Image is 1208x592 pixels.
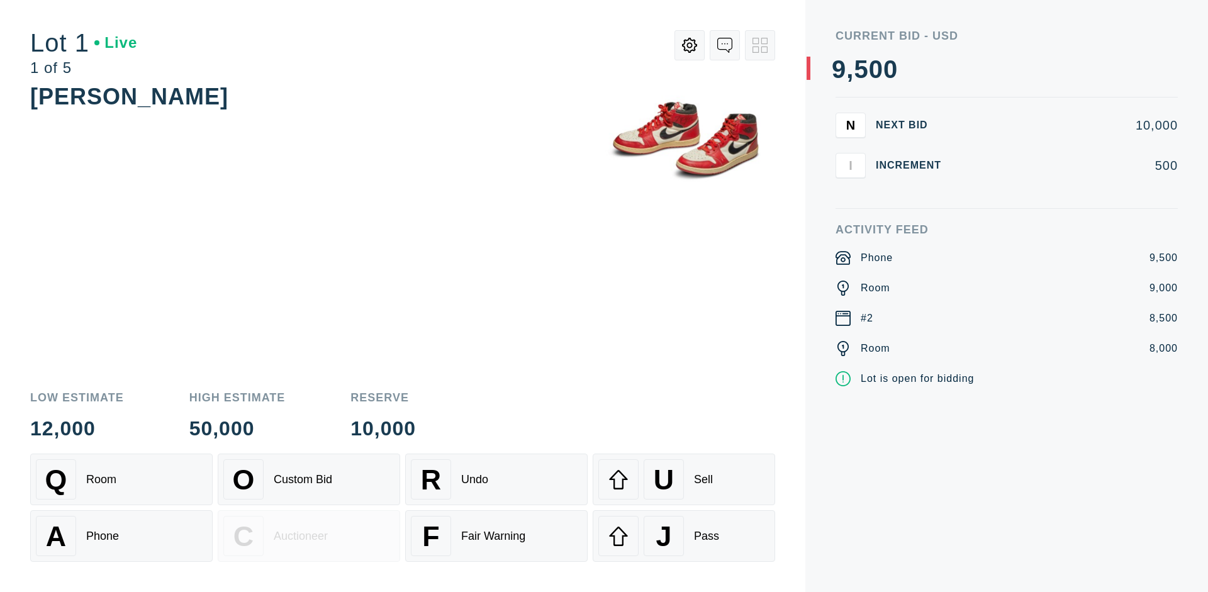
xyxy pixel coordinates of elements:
div: Undo [461,473,488,486]
span: I [849,158,853,172]
button: QRoom [30,454,213,505]
button: JPass [593,510,775,562]
div: 500 [961,159,1178,172]
div: 12,000 [30,418,124,438]
button: RUndo [405,454,588,505]
div: 8,500 [1149,311,1178,326]
button: OCustom Bid [218,454,400,505]
div: Lot is open for bidding [861,371,974,386]
div: High Estimate [189,392,286,403]
button: I [836,153,866,178]
div: Next Bid [876,120,951,130]
div: Increment [876,160,951,170]
button: FFair Warning [405,510,588,562]
div: Live [94,35,137,50]
div: Low Estimate [30,392,124,403]
div: 5 [854,57,868,82]
div: Pass [694,530,719,543]
div: 9 [832,57,846,82]
div: #2 [861,311,873,326]
div: 50,000 [189,418,286,438]
div: Room [861,341,890,356]
div: Phone [861,250,893,265]
div: 1 of 5 [30,60,137,75]
span: N [846,118,855,132]
div: 9,000 [1149,281,1178,296]
span: C [233,520,254,552]
div: Lot 1 [30,30,137,55]
div: Room [861,281,890,296]
div: Fair Warning [461,530,525,543]
div: [PERSON_NAME] [30,84,228,109]
span: Q [45,464,67,496]
div: 0 [869,57,883,82]
div: Room [86,473,116,486]
button: APhone [30,510,213,562]
div: , [846,57,854,308]
div: Custom Bid [274,473,332,486]
div: Reserve [350,392,416,403]
div: Activity Feed [836,224,1178,235]
div: 0 [883,57,898,82]
button: N [836,113,866,138]
span: U [654,464,674,496]
div: 10,000 [961,119,1178,131]
div: 10,000 [350,418,416,438]
div: 8,000 [1149,341,1178,356]
button: CAuctioneer [218,510,400,562]
div: 9,500 [1149,250,1178,265]
div: Sell [694,473,713,486]
span: O [233,464,255,496]
div: Current Bid - USD [836,30,1178,42]
span: R [421,464,441,496]
div: Phone [86,530,119,543]
span: A [46,520,66,552]
span: F [422,520,439,552]
span: J [656,520,671,552]
div: Auctioneer [274,530,328,543]
button: USell [593,454,775,505]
